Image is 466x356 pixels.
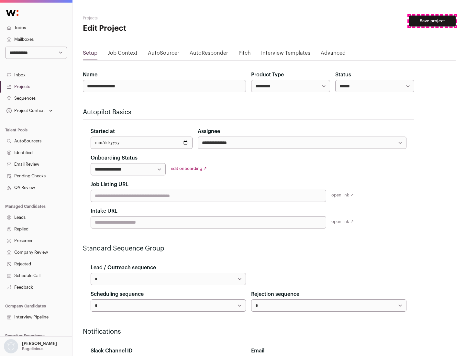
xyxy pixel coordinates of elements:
[198,128,220,135] label: Assignee
[91,154,138,162] label: Onboarding Status
[190,49,228,60] a: AutoResponder
[4,339,18,353] img: nopic.png
[91,290,144,298] label: Scheduling sequence
[239,49,251,60] a: Pitch
[261,49,310,60] a: Interview Templates
[251,347,406,355] div: Email
[83,244,414,253] h2: Standard Sequence Group
[3,6,22,19] img: Wellfound
[91,181,128,188] label: Job Listing URL
[251,290,299,298] label: Rejection sequence
[91,128,115,135] label: Started at
[83,16,207,21] h2: Projects
[108,49,138,60] a: Job Context
[91,264,156,272] label: Lead / Outreach sequence
[251,71,284,79] label: Product Type
[91,207,117,215] label: Intake URL
[83,23,207,34] h1: Edit Project
[83,71,97,79] label: Name
[91,347,132,355] label: Slack Channel ID
[5,106,54,115] button: Open dropdown
[22,341,57,346] p: [PERSON_NAME]
[148,49,179,60] a: AutoSourcer
[83,327,414,336] h2: Notifications
[83,49,97,60] a: Setup
[5,108,45,113] div: Project Context
[83,108,414,117] h2: Autopilot Basics
[321,49,346,60] a: Advanced
[171,166,207,171] a: edit onboarding ↗
[22,346,43,351] p: Bagelicious
[3,339,58,353] button: Open dropdown
[409,16,456,27] button: Save project
[335,71,351,79] label: Status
